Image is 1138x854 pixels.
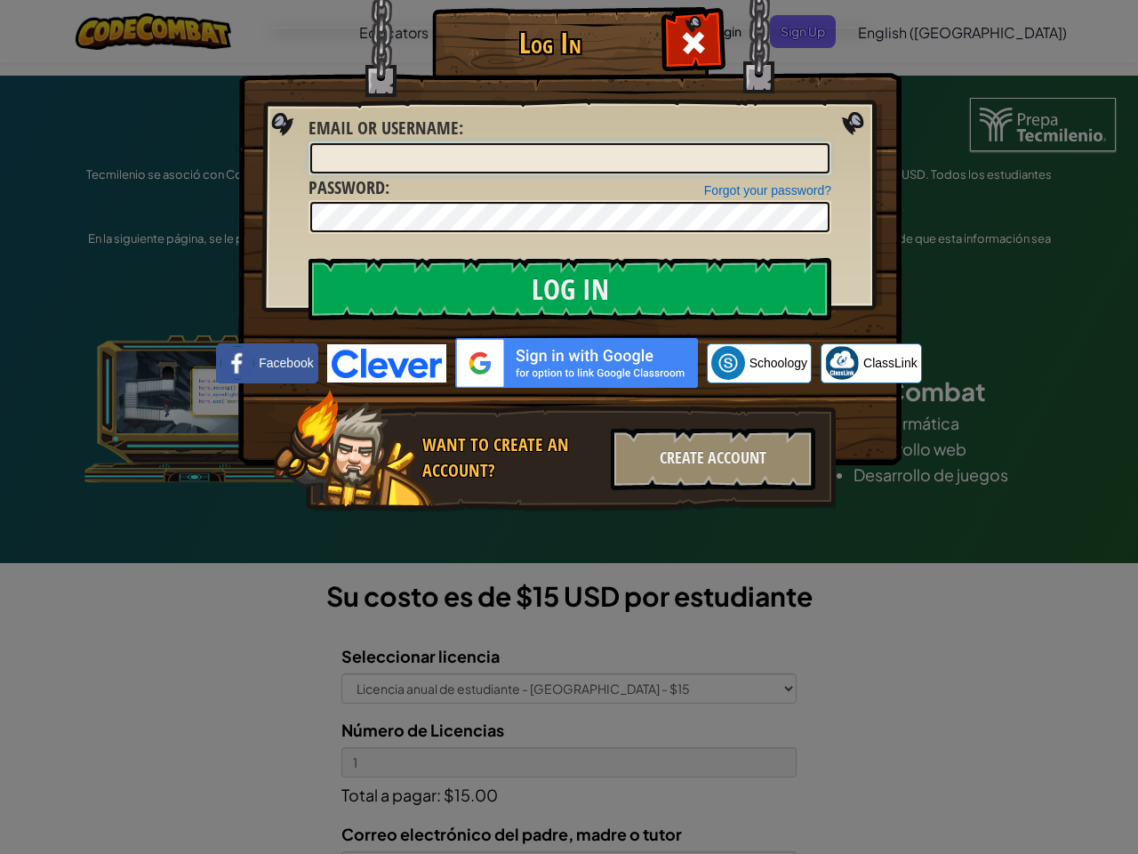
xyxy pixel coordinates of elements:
div: Want to create an account? [422,432,600,483]
img: clever-logo-blue.png [327,344,446,383]
span: Schoology [749,354,807,372]
img: facebook_small.png [220,346,254,380]
span: Facebook [259,354,313,372]
span: Password [309,175,385,199]
a: Forgot your password? [704,183,831,197]
label: : [309,175,389,201]
h1: Log In [437,28,663,59]
label: : [309,116,463,141]
img: gplus_sso_button2.svg [455,338,698,388]
input: Log In [309,258,831,320]
span: ClassLink [863,354,918,372]
span: Email or Username [309,116,459,140]
img: schoology.png [711,346,745,380]
div: Create Account [611,428,815,490]
img: classlink-logo-small.png [825,346,859,380]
